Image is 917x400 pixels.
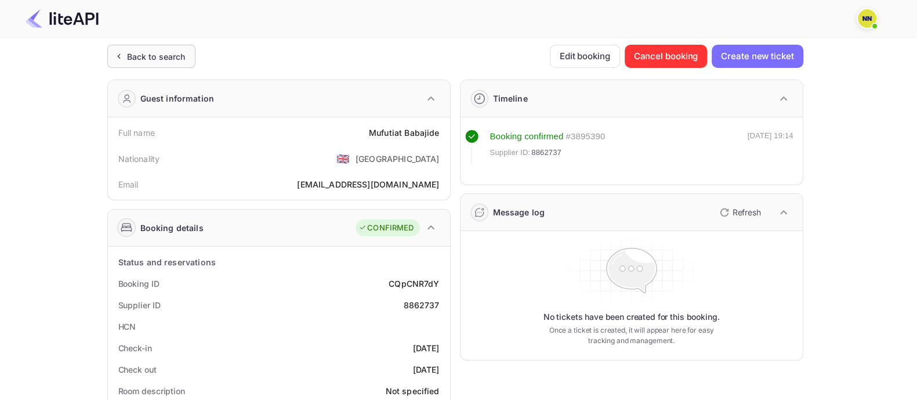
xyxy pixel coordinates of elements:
[389,278,439,290] div: CQpCNR7dY
[118,127,155,139] div: Full name
[550,45,620,68] button: Edit booking
[127,51,186,63] div: Back to search
[356,153,440,165] div: [GEOGRAPHIC_DATA]
[369,127,440,139] div: Mufutiat Babajide
[531,147,561,158] span: 8862737
[858,9,876,28] img: N/A N/A
[543,311,720,323] p: No tickets have been created for this booking.
[540,325,723,346] p: Once a ticket is created, it will appear here for easy tracking and management.
[297,178,439,190] div: [EMAIL_ADDRESS][DOMAIN_NAME]
[733,206,761,218] p: Refresh
[118,256,216,268] div: Status and reservations
[490,147,531,158] span: Supplier ID:
[490,130,564,143] div: Booking confirmed
[493,92,528,104] div: Timeline
[358,222,414,234] div: CONFIRMED
[118,178,139,190] div: Email
[712,45,803,68] button: Create new ticket
[493,206,545,218] div: Message log
[413,342,440,354] div: [DATE]
[118,385,185,397] div: Room description
[118,153,160,165] div: Nationality
[386,385,440,397] div: Not specified
[403,299,439,311] div: 8862737
[26,9,99,28] img: LiteAPI Logo
[118,320,136,333] div: HCN
[118,278,160,290] div: Booking ID
[118,299,161,311] div: Supplier ID
[413,363,440,376] div: [DATE]
[118,342,152,354] div: Check-in
[566,130,605,143] div: # 3895390
[625,45,708,68] button: Cancel booking
[140,222,204,234] div: Booking details
[713,203,766,222] button: Refresh
[748,130,793,164] div: [DATE] 19:14
[140,92,215,104] div: Guest information
[336,148,350,169] span: United States
[118,363,157,376] div: Check out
